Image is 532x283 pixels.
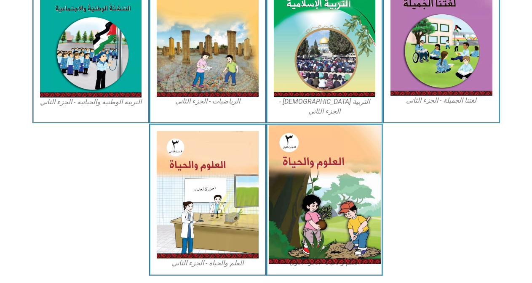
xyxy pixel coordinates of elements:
[175,97,240,105] font: الرياضيات - الجزء الثاني
[40,98,142,106] font: التربية الوطنية والحياتية - الجزء الثاني
[279,98,370,115] font: التربية [DEMOGRAPHIC_DATA] - الجزء الثاني
[406,96,476,104] font: لغتنا الجميلة - الجزء الثاني
[172,259,243,267] font: العلم والحياة - الجزء الثاني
